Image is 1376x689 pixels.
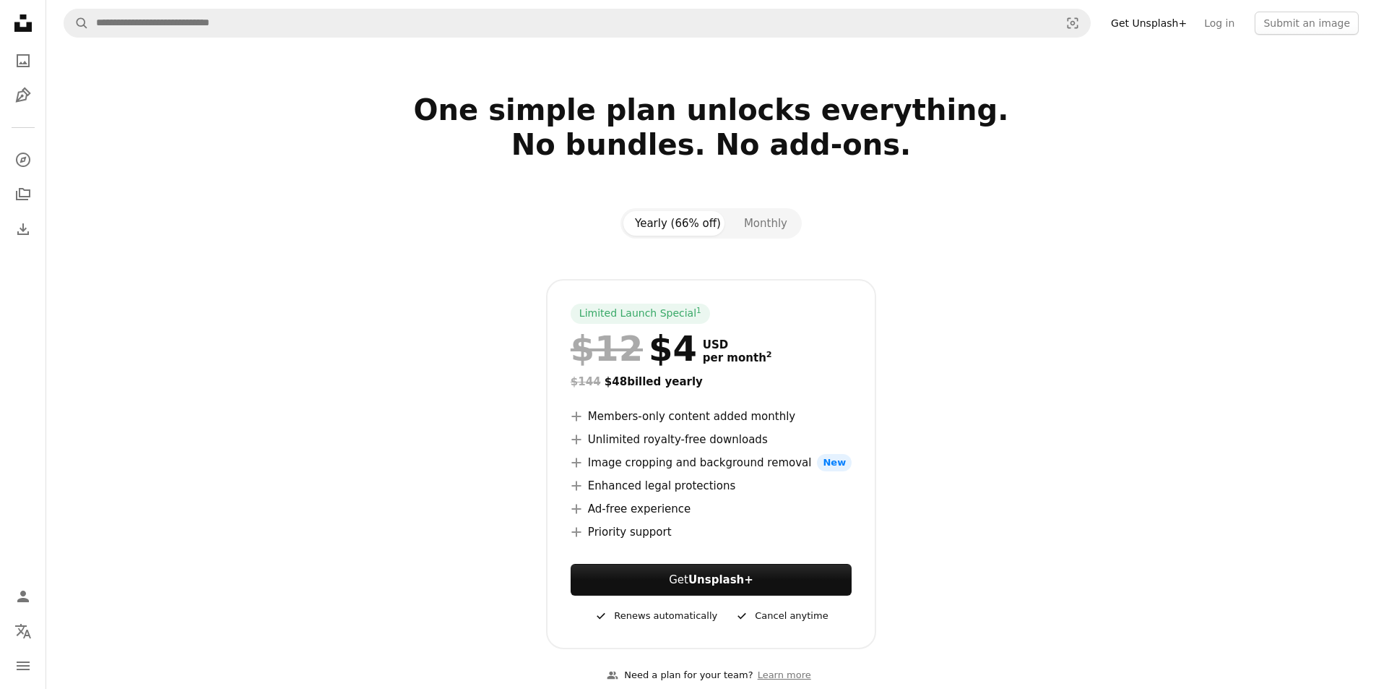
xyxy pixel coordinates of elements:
[9,215,38,244] a: Download History
[1255,12,1359,35] button: Submit an image
[766,350,772,359] sup: 2
[703,351,772,364] span: per month
[1195,12,1243,35] a: Log in
[64,9,1091,38] form: Find visuals sitewide
[9,9,38,40] a: Home — Unsplash
[703,338,772,351] span: USD
[753,664,815,688] a: Learn more
[571,330,697,367] div: $4
[571,431,852,448] li: Unlimited royalty-free downloads
[9,582,38,611] a: Log in / Sign up
[571,304,710,324] div: Limited Launch Special
[688,573,753,586] strong: Unsplash+
[571,375,601,388] span: $144
[623,211,732,236] button: Yearly (66% off)
[693,307,704,321] a: 1
[9,180,38,209] a: Collections
[571,408,852,425] li: Members-only content added monthly
[9,651,38,680] button: Menu
[571,523,852,541] li: Priority support
[763,351,775,364] a: 2
[571,373,852,390] div: $48 billed yearly
[732,211,799,236] button: Monthly
[9,81,38,110] a: Illustrations
[571,564,852,596] button: GetUnsplash+
[594,607,717,625] div: Renews automatically
[571,454,852,471] li: Image cropping and background removal
[9,145,38,174] a: Explore
[735,607,828,625] div: Cancel anytime
[571,330,643,367] span: $12
[696,306,701,314] sup: 1
[571,500,852,518] li: Ad-free experience
[64,9,89,37] button: Search Unsplash
[1055,9,1090,37] button: Visual search
[817,454,852,471] span: New
[571,477,852,495] li: Enhanced legal protections
[607,668,753,683] div: Need a plan for your team?
[1102,12,1195,35] a: Get Unsplash+
[9,617,38,646] button: Language
[246,93,1177,197] h2: One simple plan unlocks everything. No bundles. No add-ons.
[9,46,38,75] a: Photos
